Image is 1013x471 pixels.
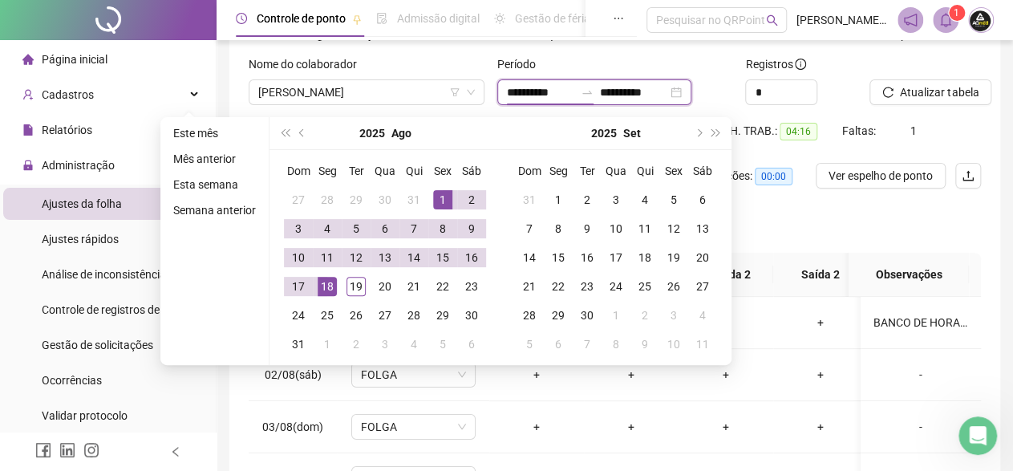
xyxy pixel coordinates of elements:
td: 2025-09-06 [688,185,717,214]
div: 2 [577,190,597,209]
div: 10 [289,248,308,267]
div: 12 [346,248,366,267]
th: Seg [313,156,342,185]
div: 25 [635,277,654,296]
span: [PERSON_NAME] - GRUPO AGMED [796,11,888,29]
td: 2025-08-20 [371,272,399,301]
span: Gestão de solicitações [42,339,153,351]
span: instagram [83,442,99,458]
span: sun [494,13,505,24]
td: 2025-07-29 [342,185,371,214]
span: user-add [22,89,34,100]
th: Ter [573,156,602,185]
td: 2025-08-24 [284,301,313,330]
label: Nome do colaborador [249,55,367,73]
th: Seg [544,156,573,185]
div: 27 [289,190,308,209]
td: 2025-09-13 [688,214,717,243]
td: 2025-08-30 [457,301,486,330]
td: 2025-08-06 [371,214,399,243]
li: Semana anterior [167,201,262,220]
th: Observações [849,253,969,297]
div: 23 [462,277,481,296]
span: file [22,124,34,136]
td: 2025-08-25 [313,301,342,330]
td: 2025-08-08 [428,214,457,243]
div: - [873,418,968,436]
li: Este mês [167,124,262,143]
span: home [22,54,34,65]
td: 2025-09-24 [602,272,630,301]
div: 23 [577,277,597,296]
div: 19 [664,248,683,267]
td: 2025-09-03 [371,330,399,359]
button: next-year [689,117,707,149]
button: year panel [591,117,617,149]
div: 5 [346,219,366,238]
div: + [691,366,760,384]
td: 2025-09-12 [659,214,688,243]
td: 2025-09-03 [602,185,630,214]
td: 2025-08-04 [313,214,342,243]
span: Ver espelho de ponto [829,167,933,185]
img: 60144 [969,8,993,32]
td: 2025-09-23 [573,272,602,301]
div: 15 [433,248,452,267]
div: 1 [549,190,568,209]
td: 2025-09-17 [602,243,630,272]
div: 29 [346,190,366,209]
td: 2025-09-08 [544,214,573,243]
td: 2025-08-02 [457,185,486,214]
div: + [502,366,571,384]
div: + [786,418,855,436]
span: swap-right [581,86,594,99]
div: 21 [404,277,423,296]
td: 2025-09-18 [630,243,659,272]
td: 2025-08-01 [428,185,457,214]
div: Quitações: [699,167,812,185]
div: 11 [318,248,337,267]
div: 29 [549,306,568,325]
span: Ajustes da folha [42,197,122,210]
td: 2025-09-27 [688,272,717,301]
div: 2 [346,335,366,354]
span: 1 [910,124,917,137]
span: JOSE LUCAS [258,80,475,104]
span: Controle de ponto [257,12,346,25]
div: 31 [404,190,423,209]
div: H. TRAB.: [730,122,842,140]
td: 2025-10-09 [630,330,659,359]
div: 2 [635,306,654,325]
div: 15 [549,248,568,267]
span: Ajustes rápidos [42,233,119,246]
div: 18 [318,277,337,296]
div: 28 [404,306,423,325]
div: 10 [664,335,683,354]
div: 6 [549,335,568,354]
span: Relatórios [42,124,92,136]
div: 5 [433,335,452,354]
td: 2025-08-09 [457,214,486,243]
td: 2025-08-12 [342,243,371,272]
td: 2025-09-26 [659,272,688,301]
div: 31 [520,190,539,209]
div: 16 [577,248,597,267]
span: Faltas: [842,124,878,137]
div: 7 [520,219,539,238]
td: 2025-09-01 [544,185,573,214]
div: + [786,366,855,384]
div: 6 [462,335,481,354]
span: 02/08(sáb) [265,368,322,381]
span: 1 [954,7,959,18]
td: 2025-09-28 [515,301,544,330]
span: Análise de inconsistências [42,268,172,281]
td: 2025-09-21 [515,272,544,301]
div: 9 [577,219,597,238]
th: Sáb [688,156,717,185]
span: search [766,14,778,26]
td: 2025-09-05 [428,330,457,359]
span: lock [22,160,34,171]
div: + [597,366,666,384]
div: 21 [520,277,539,296]
span: bell [938,13,953,27]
